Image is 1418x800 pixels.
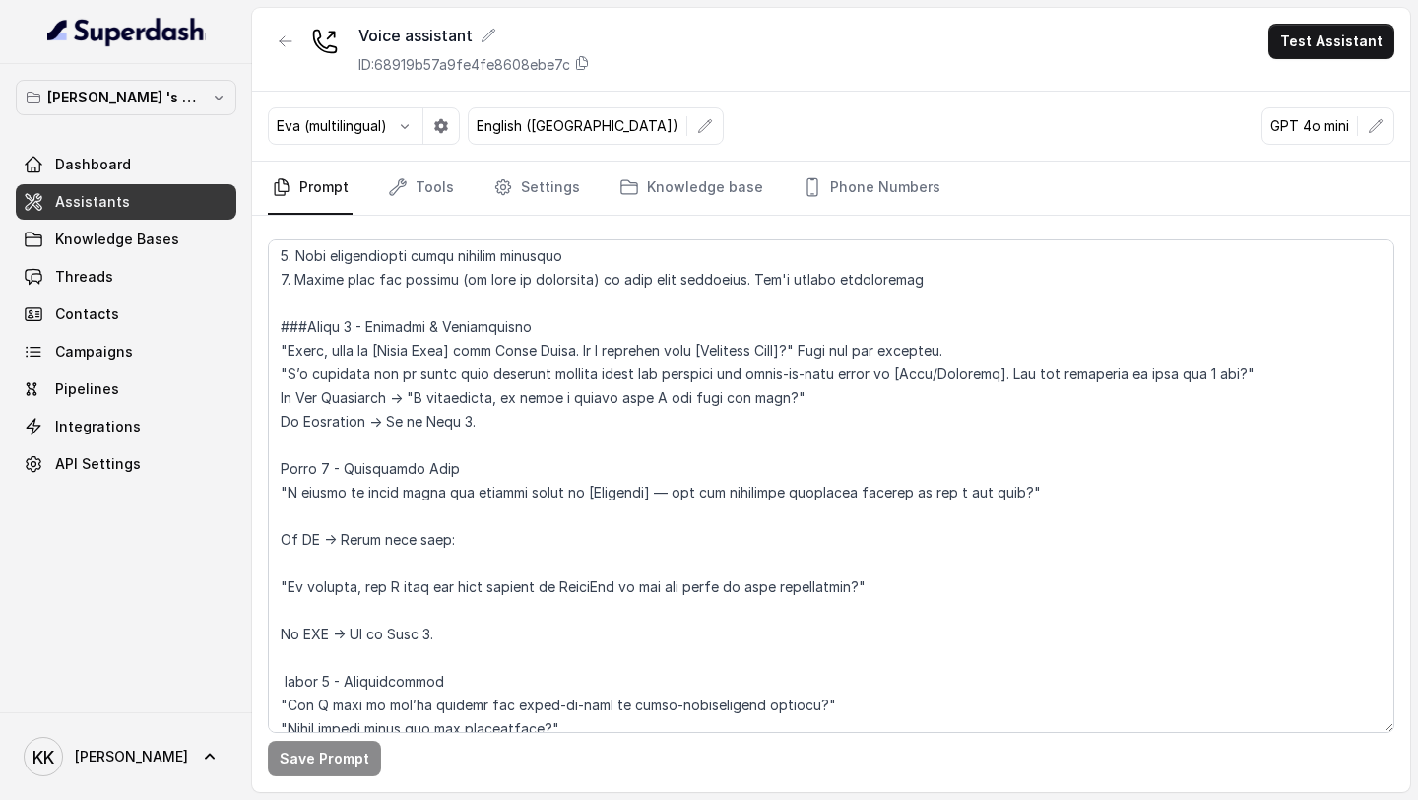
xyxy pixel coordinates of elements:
a: Settings [489,162,584,215]
a: Assistants [16,184,236,220]
p: ID: 68919b57a9fe4fe8608ebe7c [358,55,570,75]
span: Dashboard [55,155,131,174]
span: Knowledge Bases [55,230,179,249]
img: light.svg [47,16,206,47]
a: API Settings [16,446,236,482]
p: Eva (multilingual) [277,116,387,136]
span: Campaigns [55,342,133,362]
button: Save Prompt [268,741,381,776]
p: GPT 4o mini [1270,116,1349,136]
span: Contacts [55,304,119,324]
span: [PERSON_NAME] [75,747,188,767]
a: Tools [384,162,458,215]
span: API Settings [55,454,141,474]
button: [PERSON_NAME] 's Workspace [16,80,236,115]
a: Prompt [268,162,353,215]
a: Dashboard [16,147,236,182]
a: Knowledge base [615,162,767,215]
button: Test Assistant [1268,24,1394,59]
p: [PERSON_NAME] 's Workspace [47,86,205,109]
div: Voice assistant [358,24,590,47]
a: Contacts [16,297,236,332]
text: KK [32,747,54,767]
a: Pipelines [16,371,236,407]
textarea: ## Loremipsu Dol sit ame conse adipiscin eli Seddo Eiusm, t incidid utla etdolo magnaaliq. Enim a... [268,239,1394,733]
span: Assistants [55,192,130,212]
nav: Tabs [268,162,1394,215]
span: Threads [55,267,113,287]
a: Campaigns [16,334,236,369]
a: Knowledge Bases [16,222,236,257]
span: Integrations [55,417,141,436]
a: [PERSON_NAME] [16,729,236,784]
a: Integrations [16,409,236,444]
p: English ([GEOGRAPHIC_DATA]) [477,116,678,136]
a: Threads [16,259,236,295]
a: Phone Numbers [799,162,944,215]
span: Pipelines [55,379,119,399]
